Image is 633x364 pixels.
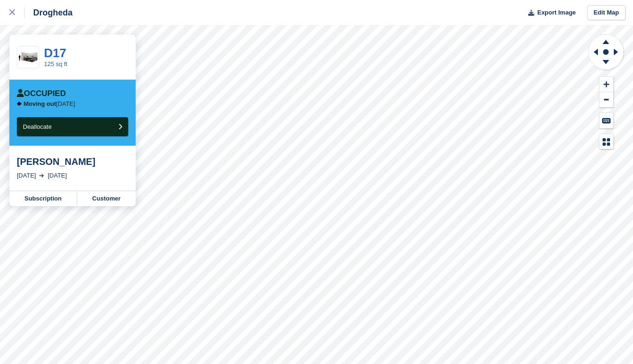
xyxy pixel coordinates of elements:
p: [DATE] [24,100,75,108]
a: Customer [77,191,136,206]
span: Deallocate [23,123,51,130]
a: Subscription [9,191,77,206]
a: D17 [44,46,66,60]
div: Occupied [17,89,66,98]
a: Edit Map [587,5,626,21]
button: Zoom Out [599,92,613,108]
button: Export Image [523,5,576,21]
div: Drogheda [25,7,73,18]
img: arrow-right-light-icn-cde0832a797a2874e46488d9cf13f60e5c3a73dbe684e267c42b8395dfbc2abf.svg [39,174,44,178]
div: [DATE] [48,171,67,180]
img: 125-sqft-unit%20(6).jpg [17,49,39,66]
img: arrow-left-icn-90495f2de72eb5bd0bd1c3c35deca35cc13f817d75bef06ecd7c0b315636ce7e.svg [17,101,22,106]
span: Export Image [537,8,575,17]
button: Map Legend [599,134,613,149]
button: Zoom In [599,77,613,92]
button: Keyboard Shortcuts [599,113,613,128]
div: [PERSON_NAME] [17,156,128,167]
a: 125 sq ft [44,60,67,67]
button: Deallocate [17,117,128,136]
span: Moving out [24,100,56,107]
div: [DATE] [17,171,36,180]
